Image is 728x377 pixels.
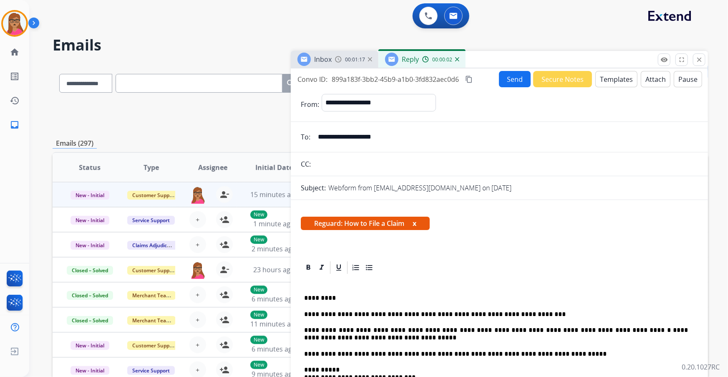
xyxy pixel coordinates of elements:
[196,340,199,350] span: +
[345,56,365,63] span: 00:01:17
[641,71,670,87] button: Attach
[71,216,109,225] span: New - Initial
[413,218,416,228] button: x
[196,290,199,300] span: +
[432,56,452,63] span: 00:00:02
[252,244,296,253] span: 2 minutes ago
[219,265,229,275] mat-icon: person_remove
[10,71,20,81] mat-icon: list_alt
[301,99,319,109] p: From:
[219,340,229,350] mat-icon: person_add
[465,76,473,83] mat-icon: content_copy
[189,261,206,279] img: agent-avatar
[67,316,113,325] span: Closed – Solved
[301,132,310,142] p: To:
[250,336,267,344] p: New
[363,261,375,274] div: Bullet List
[253,219,295,228] span: 1 minute ago
[219,365,229,375] mat-icon: person_add
[67,291,113,300] span: Closed – Solved
[302,261,315,274] div: Bold
[196,365,199,375] span: +
[533,71,592,87] button: Secure Notes
[301,217,430,230] span: Reguard: How to File a Claim
[333,261,345,274] div: Underline
[402,55,419,64] span: Reply
[252,294,296,304] span: 6 minutes ago
[595,71,637,87] button: Templates
[253,265,295,274] span: 23 hours ago
[219,290,229,300] mat-icon: person_add
[127,291,176,300] span: Merchant Team
[250,286,267,294] p: New
[189,211,206,228] button: +
[695,56,703,63] mat-icon: close
[297,74,327,84] p: Convo ID:
[127,191,181,200] span: Customer Support
[71,241,109,250] span: New - Initial
[315,261,328,274] div: Italic
[219,215,229,225] mat-icon: person_add
[499,71,531,87] button: Send
[250,210,267,219] p: New
[250,311,267,319] p: New
[314,55,332,64] span: Inbox
[250,190,299,199] span: 15 minutes ago
[71,366,109,375] span: New - Initial
[250,361,267,369] p: New
[127,241,184,250] span: Claims Adjudication
[189,186,206,204] img: agent-avatar
[127,216,175,225] span: Service Support
[196,315,199,325] span: +
[301,183,326,193] p: Subject:
[255,162,293,172] span: Initial Date
[189,236,206,253] button: +
[301,159,311,169] p: CC:
[127,316,176,325] span: Merchant Team
[127,266,181,275] span: Customer Support
[196,215,199,225] span: +
[252,344,296,354] span: 6 minutes ago
[219,315,229,325] mat-icon: person_add
[189,286,206,303] button: +
[127,366,175,375] span: Service Support
[196,240,199,250] span: +
[10,47,20,57] mat-icon: home
[660,56,668,63] mat-icon: remove_red_eye
[10,96,20,106] mat-icon: history
[144,162,159,172] span: Type
[678,56,685,63] mat-icon: fullscreen
[79,162,101,172] span: Status
[53,138,97,149] p: Emails (297)
[127,341,181,350] span: Customer Support
[219,190,229,200] mat-icon: person_remove
[219,240,229,250] mat-icon: person_add
[67,266,113,275] span: Closed – Solved
[198,162,227,172] span: Assignee
[682,362,720,372] p: 0.20.1027RC
[250,319,299,329] span: 11 minutes ago
[189,311,206,328] button: +
[350,261,362,274] div: Ordered List
[189,337,206,353] button: +
[286,78,296,89] mat-icon: search
[328,183,511,193] p: Webform from [EMAIL_ADDRESS][DOMAIN_NAME] on [DATE]
[250,235,267,244] p: New
[3,12,26,35] img: avatar
[71,341,109,350] span: New - Initial
[10,120,20,130] mat-icon: inbox
[332,75,459,84] span: 899a183f-3bb2-45b9-a1b0-3fd832aec0d6
[71,191,109,200] span: New - Initial
[674,71,702,87] button: Pause
[53,37,708,53] h2: Emails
